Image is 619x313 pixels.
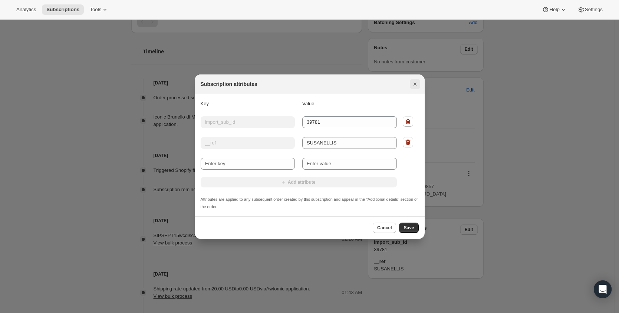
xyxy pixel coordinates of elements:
[201,197,418,209] small: Attributes are applied to any subsequent order created by this subscription and appear in the "Ad...
[594,280,612,298] div: Open Intercom Messenger
[46,7,79,13] span: Subscriptions
[302,101,314,106] span: Value
[302,158,397,170] input: Enter value
[549,7,559,13] span: Help
[373,223,396,233] button: Cancel
[90,7,101,13] span: Tools
[85,4,113,15] button: Tools
[201,158,295,170] input: Enter key
[404,225,414,231] span: Save
[585,7,603,13] span: Settings
[12,4,40,15] button: Analytics
[537,4,571,15] button: Help
[399,223,418,233] button: Save
[201,101,209,106] span: Key
[201,80,257,88] h2: Subscription attributes
[377,225,392,231] span: Cancel
[42,4,84,15] button: Subscriptions
[410,79,420,89] button: Close
[16,7,36,13] span: Analytics
[573,4,607,15] button: Settings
